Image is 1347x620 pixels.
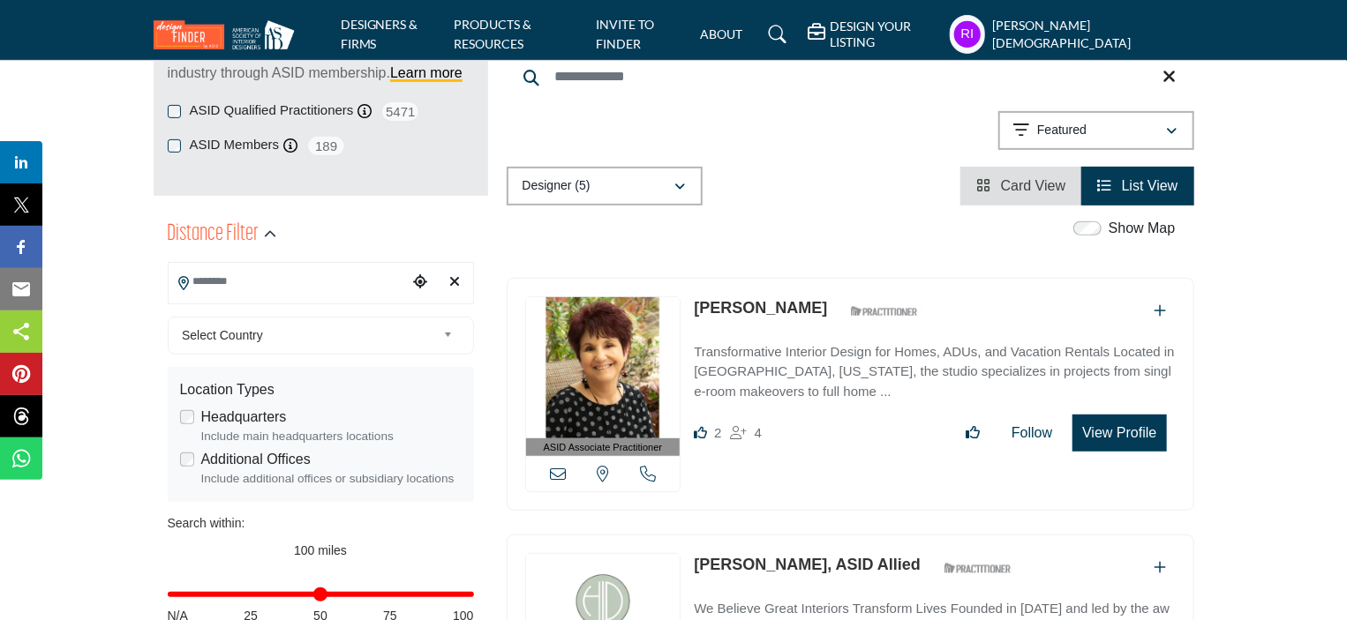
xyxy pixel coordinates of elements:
label: Additional Offices [201,449,311,470]
span: List View [1122,178,1178,193]
div: Clear search location [442,264,469,302]
span: 5471 [380,101,420,123]
a: [PERSON_NAME] [694,299,827,317]
span: 100 miles [294,543,347,557]
label: Show Map [1109,218,1176,239]
a: View List [1097,178,1178,193]
a: Search [751,20,798,49]
a: Add To List [1155,560,1167,575]
a: [PERSON_NAME], ASID Allied [694,556,921,573]
h5: [PERSON_NAME][DEMOGRAPHIC_DATA] [992,17,1194,51]
a: ASID Associate Practitioner [526,297,681,457]
span: 189 [306,135,346,157]
button: Like listing [954,415,991,451]
a: ABOUT [700,26,742,41]
h5: DESIGN YOUR LISTING [830,19,941,50]
button: Designer (5) [507,167,703,205]
div: Include additional offices or subsidiary locations [201,470,462,488]
li: Card View [960,167,1081,205]
button: Show hide supplier dropdown [950,15,985,54]
div: Followers [731,422,762,444]
span: ASID Associate Practitioner [544,440,663,455]
label: ASID Members [190,135,280,155]
div: DESIGN YOUR LISTING [808,19,941,50]
div: Location Types [180,379,462,400]
img: Site Logo [154,20,304,49]
p: Transformative Interior Design for Homes, ADUs, and Vacation Rentals Located in [GEOGRAPHIC_DATA]... [694,342,1175,402]
button: Follow [1000,415,1064,451]
a: PRODUCTS & RESOURCES [454,17,531,51]
div: Choose your current location [407,264,433,302]
input: ASID Members checkbox [168,139,181,153]
span: Card View [1001,178,1066,193]
a: View Card [976,178,1065,193]
img: Karen Steinberg [526,297,681,438]
a: INVITE TO FINDER [596,17,654,51]
span: 4 [755,425,762,440]
button: Featured [998,111,1194,150]
a: Transformative Interior Design for Homes, ADUs, and Vacation Rentals Located in [GEOGRAPHIC_DATA]... [694,332,1175,402]
a: DESIGNERS & FIRMS [341,17,418,51]
h2: Distance Filter [168,219,260,250]
p: Karen Steinberg [694,296,827,320]
li: List View [1081,167,1193,205]
a: Add To List [1155,303,1167,318]
label: Headquarters [201,407,287,428]
img: ASID Qualified Practitioners Badge Icon [844,301,923,323]
i: Likes [694,426,707,439]
input: Search Location [169,265,407,299]
label: ASID Qualified Practitioners [190,101,354,121]
div: Include main headquarters locations [201,428,462,445]
div: Search within: [168,514,474,533]
p: Rebecca Wetzler, ASID Allied [694,553,921,577]
img: ASID Qualified Practitioners Badge Icon [937,557,1017,579]
span: 2 [714,425,721,440]
p: Designer (5) [523,177,591,195]
span: Select Country [182,325,436,346]
button: View Profile [1072,415,1166,452]
input: Search Keyword [507,56,1194,98]
p: Featured [1037,122,1087,139]
a: Learn more [390,65,463,80]
input: ASID Qualified Practitioners checkbox [168,105,181,118]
